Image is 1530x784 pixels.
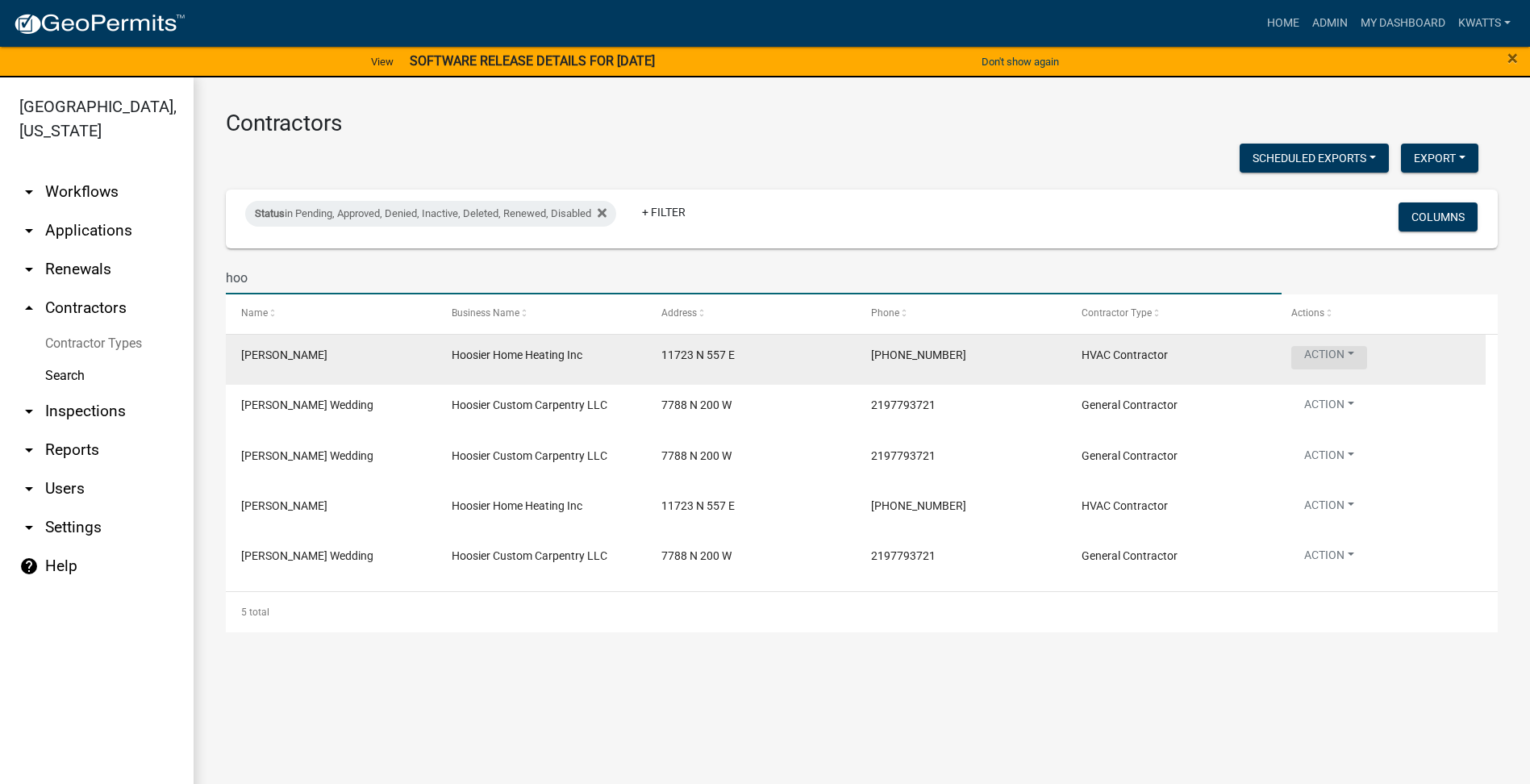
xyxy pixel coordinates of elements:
span: 7788 N 200 W [661,398,732,411]
span: HVAC Contractor [1082,499,1168,512]
button: Action [1291,547,1367,570]
span: Status [255,207,285,219]
a: + Filter [629,198,698,227]
span: 11723 N 557 E [661,348,735,361]
datatable-header-cell: Phone [856,294,1065,333]
button: Don't show again [975,48,1065,75]
button: Action [1291,447,1367,470]
i: arrow_drop_down [19,260,39,279]
button: Action [1291,396,1367,419]
i: arrow_drop_down [19,518,39,537]
i: arrow_drop_down [19,440,39,460]
button: Action [1291,346,1367,369]
i: arrow_drop_down [19,182,39,202]
span: Hoosier Custom Carpentry LLC [452,449,607,462]
span: × [1507,47,1518,69]
span: Amy Thomas [241,499,327,512]
a: Kwatts [1452,8,1517,39]
span: Hoosier Home Heating Inc [452,499,582,512]
span: HVAC Contractor [1082,348,1168,361]
span: 2197793721 [871,398,936,411]
a: My Dashboard [1354,8,1452,39]
datatable-header-cell: Actions [1276,294,1486,333]
a: Admin [1306,8,1354,39]
span: 219-669-3442 [871,499,966,512]
span: 7788 N 200 W [661,549,732,562]
span: Phone [871,307,899,319]
span: Amy Thomas [241,348,327,361]
i: arrow_drop_down [19,221,39,240]
datatable-header-cell: Name [226,294,436,333]
span: 2197793721 [871,549,936,562]
span: General Contractor [1082,398,1178,411]
datatable-header-cell: Business Name [436,294,645,333]
span: 219-669-3442 [871,348,966,361]
i: arrow_drop_down [19,479,39,498]
span: Name [241,307,268,319]
div: 5 total [226,592,1498,632]
datatable-header-cell: Address [646,294,856,333]
span: Hoosier Custom Carpentry LLC [452,398,607,411]
span: Cody Wedding [241,549,373,562]
span: General Contractor [1082,549,1178,562]
span: Business Name [452,307,519,319]
span: Hoosier Home Heating Inc [452,348,582,361]
h3: Contractors [226,110,1498,137]
button: Columns [1399,202,1478,231]
span: Hoosier Custom Carpentry LLC [452,549,607,562]
span: 7788 N 200 W [661,449,732,462]
a: Home [1261,8,1306,39]
span: General Contractor [1082,449,1178,462]
i: help [19,557,39,576]
span: Cody Wedding [241,398,373,411]
datatable-header-cell: Contractor Type [1065,294,1275,333]
i: arrow_drop_up [19,298,39,318]
strong: SOFTWARE RELEASE DETAILS FOR [DATE] [410,53,655,69]
span: Address [661,307,697,319]
button: Action [1291,497,1367,520]
div: in Pending, Approved, Denied, Inactive, Deleted, Renewed, Disabled [245,201,616,227]
input: Search for contractors [226,261,1282,294]
a: View [365,48,400,75]
span: 2197793721 [871,449,936,462]
button: Export [1401,144,1478,173]
span: Cody Wedding [241,449,373,462]
span: Contractor Type [1082,307,1152,319]
i: arrow_drop_down [19,402,39,421]
span: Actions [1291,307,1324,319]
span: 11723 N 557 E [661,499,735,512]
button: Close [1507,48,1518,68]
button: Scheduled Exports [1240,144,1389,173]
